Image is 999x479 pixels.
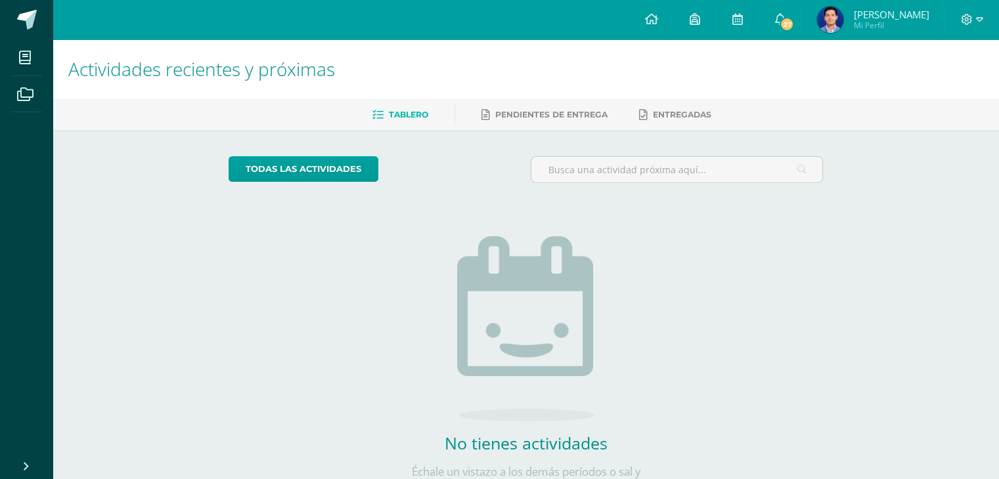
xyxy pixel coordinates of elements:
span: 27 [780,17,794,31]
span: Actividades recientes y próximas [68,56,335,81]
span: Pendientes de entrega [495,110,608,119]
span: Entregadas [653,110,711,119]
a: todas las Actividades [229,156,378,182]
a: Tablero [372,104,428,125]
span: Tablero [389,110,428,119]
a: Pendientes de entrega [481,104,608,125]
span: Mi Perfil [853,20,929,31]
a: Entregadas [639,104,711,125]
input: Busca una actividad próxima aquí... [531,157,822,182]
span: [PERSON_NAME] [853,8,929,21]
img: no_activities.png [457,236,595,421]
img: a06a87ec9043da61477d1f948726f95d.png [817,7,843,33]
h2: No tienes actividades [395,432,657,454]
